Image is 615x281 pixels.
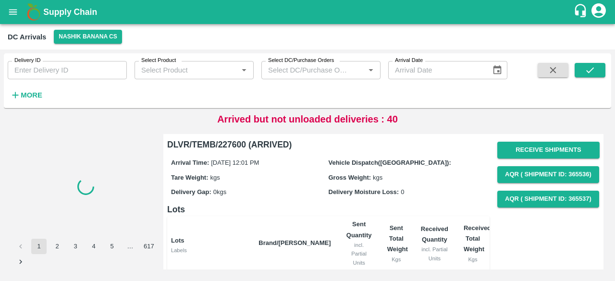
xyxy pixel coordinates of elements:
button: Go to page 2 [49,239,65,254]
b: Lots [171,237,184,244]
h6: DLVR/TEMB/227600 (ARRIVED) [167,138,490,151]
label: Gross Weight: [329,174,371,181]
label: Delivery Moisture Loss: [329,188,399,195]
button: Open [238,64,250,76]
input: Enter Delivery ID [8,61,127,79]
button: Go to page 617 [141,239,157,254]
label: Delivery ID [14,57,40,64]
b: Sent Quantity [346,220,372,238]
label: Select Product [141,57,176,64]
img: logo [24,2,43,22]
button: Open [365,64,377,76]
span: [DATE] 12:01 PM [211,159,259,166]
label: Arrival Time: [171,159,209,166]
label: Select DC/Purchase Orders [268,57,334,64]
strong: More [21,91,42,99]
div: incl. Partial Units [421,245,448,263]
label: Arrival Date [395,57,423,64]
div: DC Arrivals [8,31,46,43]
button: More [8,87,45,103]
button: Go to page 3 [68,239,83,254]
div: … [123,242,138,251]
button: Select DC [54,30,122,44]
button: Go to next page [13,254,28,269]
span: kgs [210,174,220,181]
div: Labels [171,246,251,255]
input: Select DC/Purchase Orders [264,64,349,76]
p: Arrived but not unloaded deliveries : 40 [217,112,398,126]
label: Delivery Gap: [171,188,211,195]
label: Tare Weight: [171,174,209,181]
span: kgs [373,174,382,181]
span: 0 kgs [213,188,226,195]
button: AQR ( Shipment Id: 365537) [497,191,599,208]
button: Receive Shipments [497,142,600,159]
label: Vehicle Dispatch([GEOGRAPHIC_DATA]): [329,159,451,166]
b: Received Quantity [421,225,448,243]
button: Go to page 4 [86,239,101,254]
button: page 1 [31,239,47,254]
button: Choose date [488,61,506,79]
div: incl. Partial Units [346,241,372,267]
button: open drawer [2,1,24,23]
b: Received Total Weight [464,224,491,253]
div: Kgs [464,255,482,264]
button: Go to page 5 [104,239,120,254]
span: 0 [401,188,404,195]
b: Supply Chain [43,7,97,17]
b: Sent Total Weight [387,224,408,253]
b: Brand/[PERSON_NAME] [258,239,331,246]
input: Arrival Date [388,61,484,79]
button: AQR ( Shipment Id: 365536) [497,166,599,183]
a: Supply Chain [43,5,573,19]
input: Select Product [137,64,235,76]
div: Kgs [387,255,406,264]
div: customer-support [573,3,590,21]
div: account of current user [590,2,607,22]
h6: Lots [167,203,490,216]
nav: pagination navigation [12,239,160,269]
